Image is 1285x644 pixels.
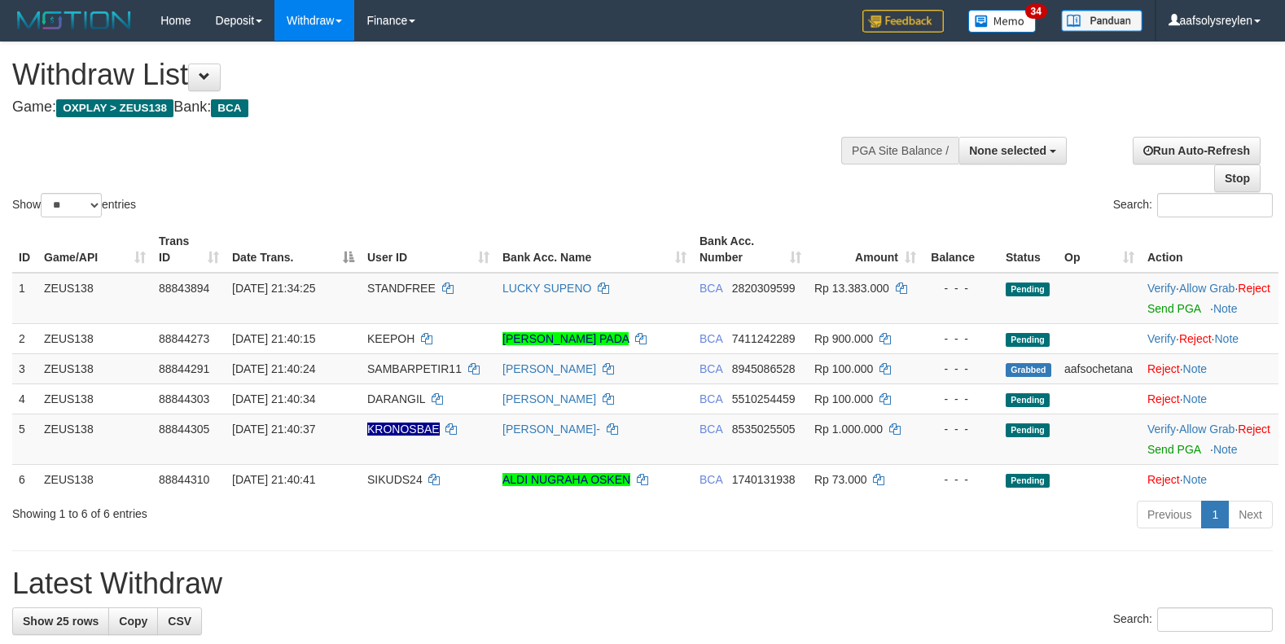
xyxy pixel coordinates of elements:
[1025,4,1047,19] span: 34
[732,362,796,375] span: Copy 8945086528 to clipboard
[732,423,796,436] span: Copy 8535025505 to clipboard
[968,10,1037,33] img: Button%20Memo.svg
[1179,282,1238,295] span: ·
[502,473,630,486] a: ALDI NUGRAHA OSKEN
[814,423,883,436] span: Rp 1.000.000
[367,392,425,405] span: DARANGIL
[929,471,993,488] div: - - -
[502,362,596,375] a: [PERSON_NAME]
[37,323,152,353] td: ZEUS138
[958,137,1067,164] button: None selected
[232,332,315,345] span: [DATE] 21:40:15
[12,464,37,494] td: 6
[1238,282,1270,295] a: Reject
[159,473,209,486] span: 88844310
[1179,423,1235,436] a: Allow Grab
[1141,353,1278,383] td: ·
[1141,273,1278,324] td: · ·
[12,607,109,635] a: Show 25 rows
[232,392,315,405] span: [DATE] 21:40:34
[1213,443,1238,456] a: Note
[1058,353,1141,383] td: aafsochetana
[999,226,1058,273] th: Status
[232,473,315,486] span: [DATE] 21:40:41
[1141,323,1278,353] td: · ·
[1141,383,1278,414] td: ·
[923,226,999,273] th: Balance
[12,323,37,353] td: 2
[1147,362,1180,375] a: Reject
[159,423,209,436] span: 88844305
[1157,193,1273,217] input: Search:
[157,607,202,635] a: CSV
[12,383,37,414] td: 4
[814,473,867,486] span: Rp 73.000
[1113,193,1273,217] label: Search:
[700,332,722,345] span: BCA
[56,99,173,117] span: OXPLAY > ZEUS138
[1179,332,1212,345] a: Reject
[152,226,226,273] th: Trans ID: activate to sort column ascending
[1238,423,1270,436] a: Reject
[732,392,796,405] span: Copy 5510254459 to clipboard
[814,362,873,375] span: Rp 100.000
[367,282,436,295] span: STANDFREE
[929,421,993,437] div: - - -
[700,423,722,436] span: BCA
[12,193,136,217] label: Show entries
[226,226,361,273] th: Date Trans.: activate to sort column descending
[12,273,37,324] td: 1
[929,280,993,296] div: - - -
[1147,332,1176,345] a: Verify
[232,282,315,295] span: [DATE] 21:34:25
[1147,392,1180,405] a: Reject
[1061,10,1142,32] img: panduan.png
[12,567,1273,600] h1: Latest Withdraw
[929,391,993,407] div: - - -
[1141,414,1278,464] td: · ·
[1006,393,1050,407] span: Pending
[1137,501,1202,528] a: Previous
[1058,226,1141,273] th: Op: activate to sort column ascending
[1214,332,1239,345] a: Note
[159,282,209,295] span: 88843894
[969,144,1046,157] span: None selected
[700,362,722,375] span: BCA
[41,193,102,217] select: Showentries
[12,414,37,464] td: 5
[693,226,808,273] th: Bank Acc. Number: activate to sort column ascending
[1147,302,1200,315] a: Send PGA
[12,99,840,116] h4: Game: Bank:
[1147,282,1176,295] a: Verify
[23,615,99,628] span: Show 25 rows
[12,353,37,383] td: 3
[732,282,796,295] span: Copy 2820309599 to clipboard
[1141,464,1278,494] td: ·
[1179,423,1238,436] span: ·
[808,226,923,273] th: Amount: activate to sort column ascending
[732,332,796,345] span: Copy 7411242289 to clipboard
[1228,501,1273,528] a: Next
[1113,607,1273,632] label: Search:
[37,226,152,273] th: Game/API: activate to sort column ascending
[1147,423,1176,436] a: Verify
[12,499,524,522] div: Showing 1 to 6 of 6 entries
[1006,283,1050,296] span: Pending
[814,332,873,345] span: Rp 900.000
[232,423,315,436] span: [DATE] 21:40:37
[159,392,209,405] span: 88844303
[367,473,423,486] span: SIKUDS24
[1157,607,1273,632] input: Search:
[1006,363,1051,377] span: Grabbed
[1133,137,1261,164] a: Run Auto-Refresh
[232,362,315,375] span: [DATE] 21:40:24
[37,273,152,324] td: ZEUS138
[496,226,693,273] th: Bank Acc. Name: activate to sort column ascending
[502,392,596,405] a: [PERSON_NAME]
[1183,473,1208,486] a: Note
[37,464,152,494] td: ZEUS138
[700,282,722,295] span: BCA
[700,392,722,405] span: BCA
[929,331,993,347] div: - - -
[37,414,152,464] td: ZEUS138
